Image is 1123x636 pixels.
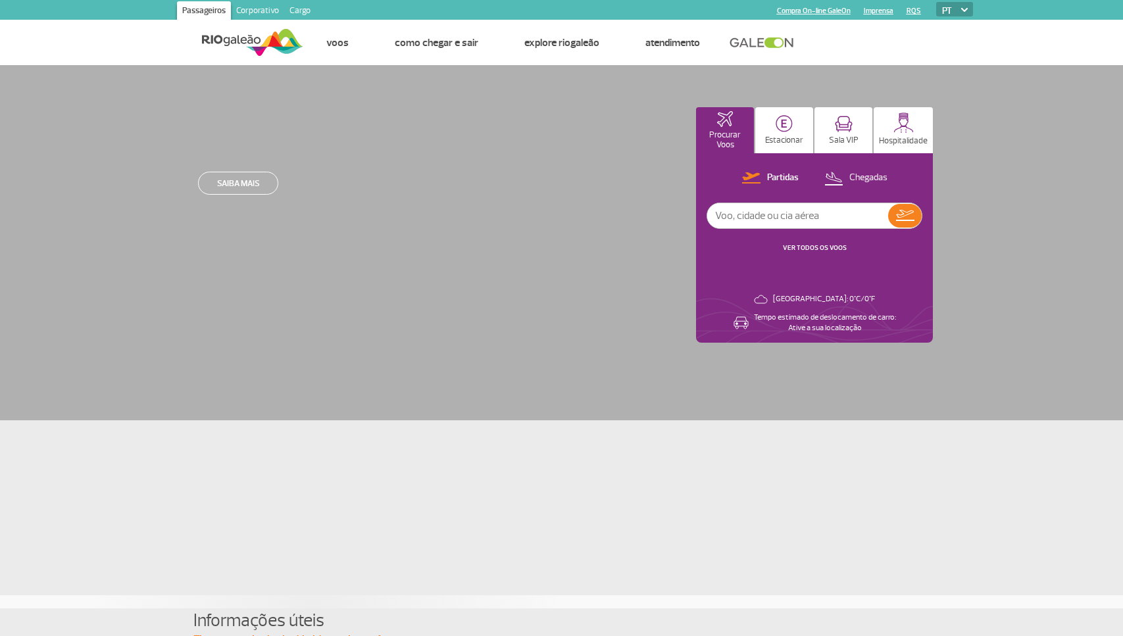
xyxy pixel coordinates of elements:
[231,1,284,22] a: Corporativo
[754,312,896,333] p: Tempo estimado de deslocamento de carro: Ative a sua localização
[835,116,853,132] img: vipRoom.svg
[284,1,316,22] a: Cargo
[779,243,851,253] button: VER TODOS OS VOOS
[874,107,933,153] button: Hospitalidade
[193,608,930,633] h4: Informações úteis
[696,107,754,153] button: Procurar Voos
[864,7,893,15] a: Imprensa
[893,112,914,133] img: hospitality.svg
[395,36,478,49] a: Como chegar e sair
[783,243,847,252] a: VER TODOS OS VOOS
[524,36,599,49] a: Explore RIOgaleão
[907,7,921,15] a: RQS
[738,170,803,187] button: Partidas
[703,130,747,150] p: Procurar Voos
[773,294,875,305] p: [GEOGRAPHIC_DATA]: 0°C/0°F
[849,172,887,184] p: Chegadas
[326,36,349,49] a: Voos
[198,172,278,195] a: Saiba mais
[645,36,700,49] a: Atendimento
[777,7,851,15] a: Compra On-line GaleOn
[177,1,231,22] a: Passageiros
[814,107,872,153] button: Sala VIP
[820,170,891,187] button: Chegadas
[829,135,859,145] p: Sala VIP
[767,172,799,184] p: Partidas
[707,203,888,228] input: Voo, cidade ou cia aérea
[755,107,813,153] button: Estacionar
[765,135,803,145] p: Estacionar
[879,136,928,146] p: Hospitalidade
[717,111,733,127] img: airplaneHomeActive.svg
[776,115,793,132] img: carParkingHome.svg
